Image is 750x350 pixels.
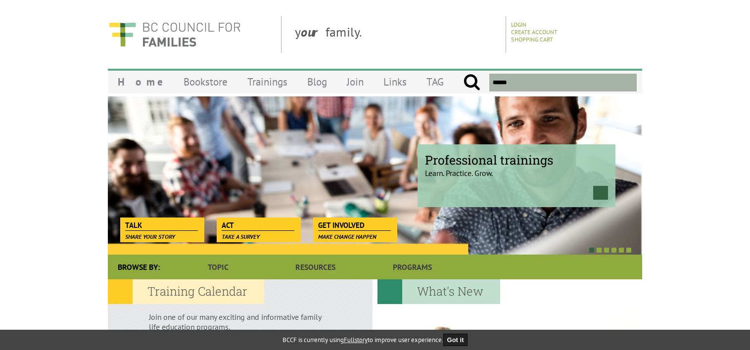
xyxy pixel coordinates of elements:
[374,70,417,93] a: Links
[313,218,396,231] a: Get Involved Make change happen
[149,312,331,332] p: Join one of our many exciting and informative family life education programs.
[301,24,326,40] strong: our
[364,255,461,279] a: Programs
[170,255,267,279] a: Topic
[108,70,174,93] a: Home
[377,279,500,304] h2: What's New
[511,36,553,43] a: Shopping Cart
[417,70,454,93] a: TAG
[108,279,264,304] h2: Training Calendar
[425,160,608,178] p: Learn. Practice. Grow.
[511,28,558,36] a: Create Account
[237,70,297,93] a: Trainings
[125,233,175,240] span: Share your story
[217,218,299,231] a: Act Take a survey
[222,220,294,231] span: Act
[287,16,506,53] div: y family.
[337,70,374,93] a: Join
[318,220,391,231] span: Get Involved
[344,336,368,344] a: Fullstory
[174,70,237,93] a: Bookstore
[463,74,480,91] input: Submit
[297,70,337,93] a: Blog
[267,255,364,279] a: Resources
[443,334,468,346] button: Got it
[222,233,260,240] span: Take a survey
[125,220,198,231] span: Talk
[511,21,526,28] a: Login
[108,255,170,279] div: Browse By:
[108,16,241,53] img: BC Council for FAMILIES
[425,152,608,168] span: Professional trainings
[120,218,203,231] a: Talk Share your story
[318,233,376,240] span: Make change happen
